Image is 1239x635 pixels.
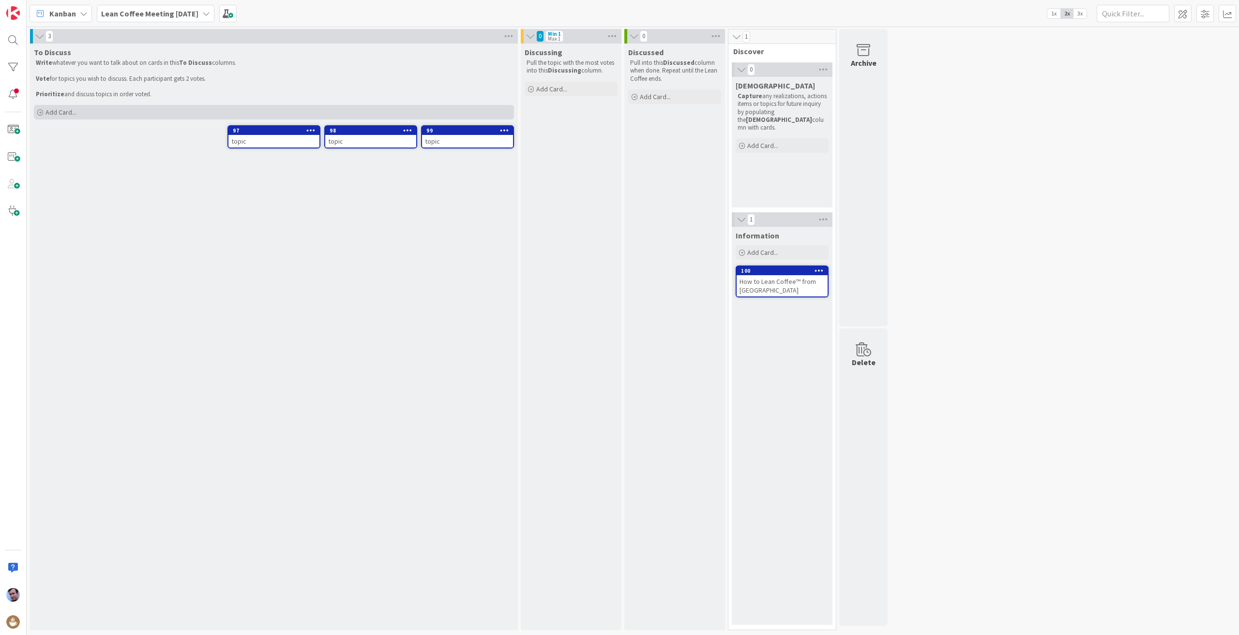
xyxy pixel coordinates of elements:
[852,356,876,368] div: Delete
[6,615,20,629] img: avatar
[738,92,827,132] p: any realizations, actions items or topics for future inquiry by populating the column with cards.
[1047,9,1060,18] span: 1x
[536,85,567,93] span: Add Card...
[101,9,198,18] b: Lean Coffee Meeting [DATE]
[736,231,779,240] span: Information
[36,59,52,67] strong: Write
[525,47,562,57] span: Discussing
[741,267,828,274] div: 100
[422,135,513,148] div: topic
[737,275,828,296] div: How to Lean Coffee™ from [GEOGRAPHIC_DATA]
[36,75,512,83] p: for topics you wish to discuss. Each participant gets 2 votes.
[426,127,513,134] div: 99
[6,6,20,20] img: Visit kanbanzone.com
[548,36,560,41] div: Max 1
[733,46,824,56] span: Discover
[640,92,671,101] span: Add Card...
[536,30,544,42] span: 0
[228,126,319,135] div: 97
[233,127,319,134] div: 97
[747,248,778,257] span: Add Card...
[747,64,755,75] span: 0
[736,266,829,297] a: 100How to Lean Coffee™ from [GEOGRAPHIC_DATA]
[179,59,212,67] strong: To Discuss
[36,90,512,98] p: and discuss topics in order voted.
[36,90,64,98] strong: Prioritize
[737,266,828,275] div: 100
[49,8,76,19] span: Kanban
[421,125,514,148] a: 99topic
[737,266,828,296] div: 100How to Lean Coffee™ from [GEOGRAPHIC_DATA]
[747,214,755,225] span: 1
[630,59,719,83] p: Pull into this column when done. Repeat until the Lean Coffee ends.
[422,126,513,148] div: 99topic
[45,30,53,42] span: 3
[325,126,416,135] div: 98
[325,126,416,148] div: 98topic
[527,59,616,75] p: Pull the topic with the most votes into this column.
[34,47,71,57] span: To Discuss
[851,57,876,69] div: Archive
[36,59,512,67] p: whatever you want to talk about on cards in this columns.
[640,30,648,42] span: 0
[1060,9,1073,18] span: 2x
[736,81,815,90] span: Epiphany
[663,59,695,67] strong: Discussed
[1097,5,1169,22] input: Quick Filter...
[738,92,762,100] strong: Capture
[422,126,513,135] div: 99
[325,135,416,148] div: topic
[548,66,581,74] strong: Discussing
[36,74,50,83] strong: Vote
[330,127,416,134] div: 98
[45,108,76,117] span: Add Card...
[228,126,319,148] div: 97topic
[228,135,319,148] div: topic
[324,125,417,148] a: 98topic
[548,31,561,36] div: Min 1
[742,31,750,43] span: 1
[6,588,20,602] img: JB
[746,116,812,124] strong: [DEMOGRAPHIC_DATA]
[628,47,664,57] span: Discussed
[747,141,778,150] span: Add Card...
[1073,9,1087,18] span: 3x
[227,125,320,148] a: 97topic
